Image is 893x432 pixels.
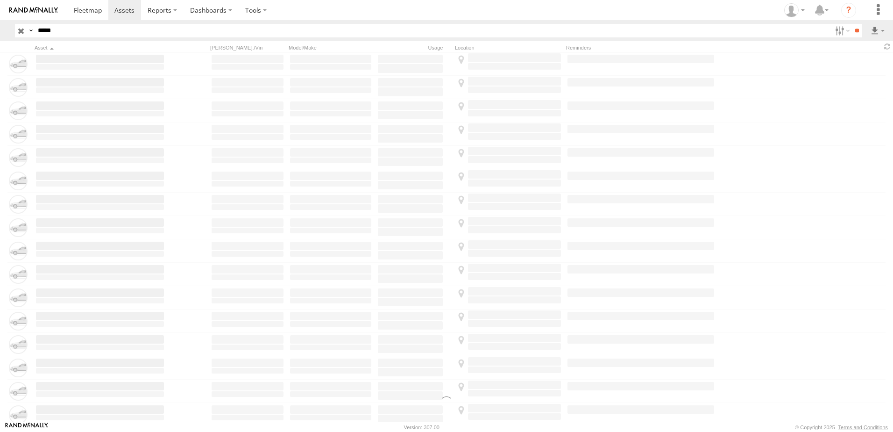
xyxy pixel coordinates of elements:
div: Model/Make [289,44,373,51]
div: Click to Sort [35,44,165,51]
div: Karl Walsh [781,3,808,17]
div: © Copyright 2025 - [795,425,888,430]
label: Search Query [27,24,35,37]
a: Visit our Website [5,423,48,432]
div: Reminders [566,44,716,51]
label: Search Filter Options [831,24,851,37]
div: [PERSON_NAME]./Vin [210,44,285,51]
i: ? [841,3,856,18]
a: Terms and Conditions [838,425,888,430]
div: Location [455,44,562,51]
span: Refresh [882,42,893,51]
img: rand-logo.svg [9,7,58,14]
div: Version: 307.00 [404,425,439,430]
label: Export results as... [870,24,886,37]
div: Usage [376,44,451,51]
